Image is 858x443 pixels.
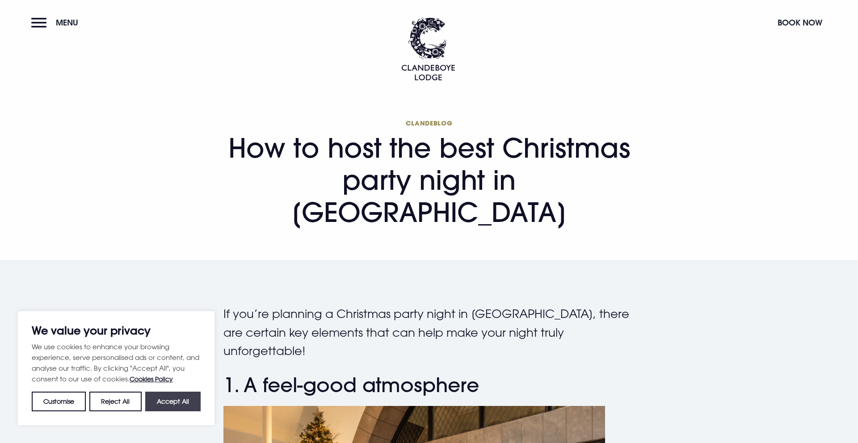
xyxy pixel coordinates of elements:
span: Clandeblog [223,119,635,127]
h1: How to host the best Christmas party night in [GEOGRAPHIC_DATA] [223,119,635,228]
button: Book Now [773,13,827,32]
span: Menu [56,17,78,28]
p: We value your privacy [32,325,201,336]
img: Clandeboye Lodge [401,17,455,80]
p: If you’re planning a Christmas party night in [GEOGRAPHIC_DATA], there are certain key elements t... [223,305,635,360]
p: We use cookies to enhance your browsing experience, serve personalised ads or content, and analys... [32,341,201,384]
h2: 1. A feel-good atmosphere [223,373,635,397]
a: Cookies Policy [130,375,173,383]
button: Menu [31,13,83,32]
button: Customise [32,392,86,411]
div: We value your privacy [18,311,214,425]
button: Reject All [89,392,141,411]
button: Accept All [145,392,201,411]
